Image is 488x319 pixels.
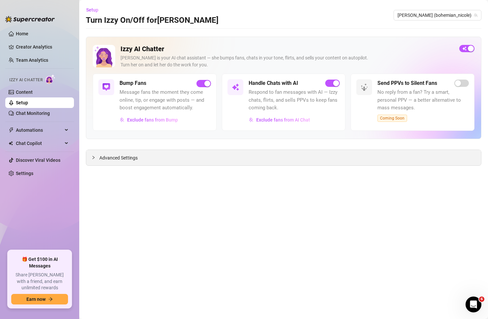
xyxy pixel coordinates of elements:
span: Automations [16,125,63,135]
div: collapsed [91,154,99,161]
button: Setup [86,5,104,15]
span: Setup [86,7,98,13]
span: 🎁 Get $100 in AI Messages [11,256,68,269]
a: Content [16,89,33,95]
h5: Handle Chats with AI [249,79,298,87]
span: Share [PERSON_NAME] with a friend, and earn unlimited rewards [11,272,68,291]
span: Respond to fan messages with AI — Izzy chats, flirts, and sells PPVs to keep fans coming back. [249,89,340,112]
img: svg%3e [249,118,254,122]
span: Coming Soon [377,115,407,122]
a: Discover Viral Videos [16,158,60,163]
a: Creator Analytics [16,42,69,52]
h5: Bump Fans [120,79,146,87]
span: thunderbolt [9,127,14,133]
span: Chat Copilot [16,138,63,149]
span: Izzy AI Chatter [9,77,43,83]
span: Message fans the moment they come online, tip, or engage with posts — and boost engagement automa... [120,89,211,112]
span: collapsed [91,156,95,159]
img: Izzy AI Chatter [93,45,115,67]
h3: Turn Izzy On/Off for [PERSON_NAME] [86,15,219,26]
span: arrow-right [48,297,53,301]
button: Earn nowarrow-right [11,294,68,304]
img: svg%3e [102,83,110,91]
span: team [474,13,478,17]
img: svg%3e [231,83,239,91]
a: Settings [16,171,33,176]
span: Exclude fans from Bump [127,117,178,123]
span: Advanced Settings [99,154,138,161]
h2: Izzy AI Chatter [121,45,454,53]
img: AI Chatter [45,74,55,84]
button: Exclude fans from Bump [120,115,178,125]
img: svg%3e [360,83,368,91]
span: Earn now [26,297,46,302]
a: Setup [16,100,28,105]
a: Chat Monitoring [16,111,50,116]
button: Exclude fans from AI Chat [249,115,310,125]
span: Nicole (bohemian_nicole) [398,10,477,20]
div: [PERSON_NAME] is your AI chat assistant — she bumps fans, chats in your tone, flirts, and sells y... [121,54,454,68]
span: 6 [479,297,484,302]
img: Chat Copilot [9,141,13,146]
span: Exclude fans from AI Chat [256,117,310,123]
a: Team Analytics [16,57,48,63]
iframe: Intercom live chat [466,297,481,312]
h5: Send PPVs to Silent Fans [377,79,437,87]
img: svg%3e [120,118,124,122]
img: logo-BBDzfeDw.svg [5,16,55,22]
span: No reply from a fan? Try a smart, personal PPV — a better alternative to mass messages. [377,89,469,112]
a: Home [16,31,28,36]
